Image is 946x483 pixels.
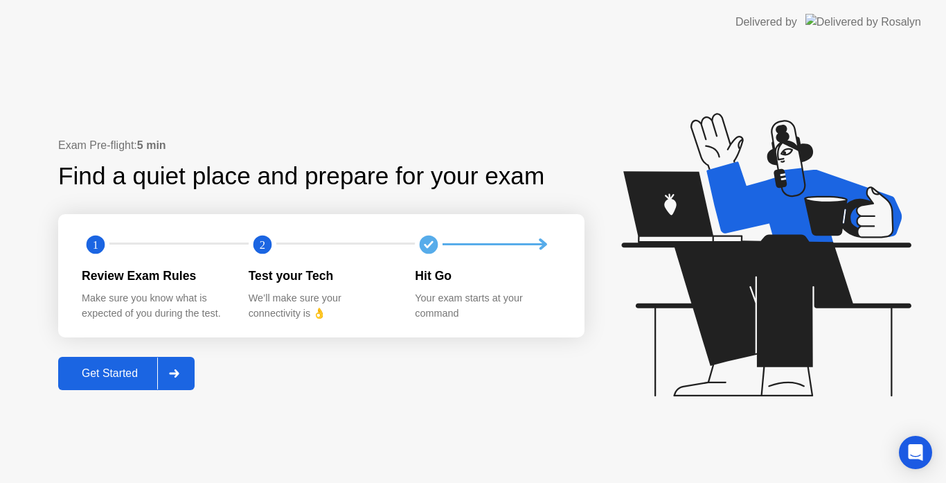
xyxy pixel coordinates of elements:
[249,291,393,321] div: We’ll make sure your connectivity is 👌
[82,291,226,321] div: Make sure you know what is expected of you during the test.
[62,367,157,380] div: Get Started
[137,139,166,151] b: 5 min
[82,267,226,285] div: Review Exam Rules
[899,436,932,469] div: Open Intercom Messenger
[415,291,560,321] div: Your exam starts at your command
[249,267,393,285] div: Test your Tech
[58,137,584,154] div: Exam Pre-flight:
[415,267,560,285] div: Hit Go
[805,14,921,30] img: Delivered by Rosalyn
[93,238,98,251] text: 1
[58,357,195,390] button: Get Started
[58,158,546,195] div: Find a quiet place and prepare for your exam
[735,14,797,30] div: Delivered by
[260,238,265,251] text: 2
